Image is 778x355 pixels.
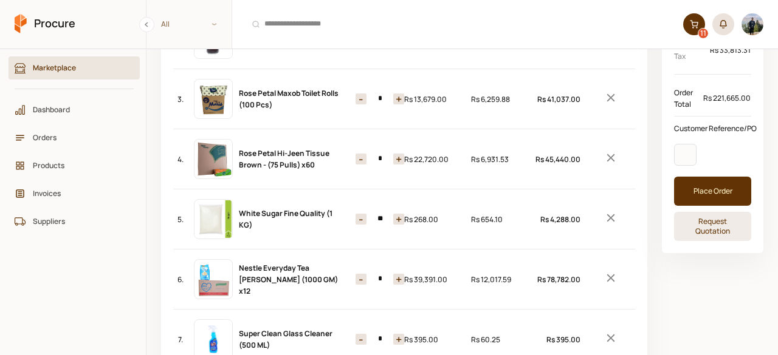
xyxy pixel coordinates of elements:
[538,93,580,105] div: Rs 41,037.00
[9,154,140,177] a: Products
[683,13,705,35] a: 11
[538,274,580,285] div: Rs 78,782.00
[471,154,532,165] div: Rs 6,931.53
[587,266,635,292] button: Remove Item
[239,148,329,170] a: Rose Petal Hi-Jeen Tissue Brown - (75 Pulls) x60
[33,160,124,171] span: Products
[33,62,124,73] span: Marketplace
[356,154,367,164] button: Increase item quantity
[178,334,183,345] span: 7.
[471,274,532,285] div: Rs 12,017.59
[161,18,170,30] span: All
[471,334,532,345] div: Rs 60.25
[173,129,635,189] div: 4.Rose Petal Hi-Jeen Tissue Brown - (75 Pulls) x60Rs 45,440.00Remove Item
[674,177,751,206] button: Place Order
[587,146,635,172] button: Remove Item
[239,208,332,230] a: White Sugar Fine Quality (1 KG)
[33,188,124,199] span: Invoices
[587,326,635,353] button: Remove Item
[356,93,367,104] button: Increase item quantity
[9,126,140,149] a: Orders
[538,214,580,225] div: Rs 4,288.00
[177,154,184,165] span: 4.
[471,214,532,225] div: Rs 654.10
[9,182,140,205] a: Invoices
[703,91,751,106] div: Rs 221,665.00
[356,214,367,225] button: Increase item quantity
[393,214,404,225] button: Decrease item quantity
[177,214,184,225] span: 5.
[404,334,465,345] div: Rs 395.00
[587,86,635,112] button: Remove Item
[33,215,124,227] span: Suppliers
[15,14,75,35] a: Procure
[674,87,703,110] p: Order Total
[674,38,751,61] div: Estimated Tax
[173,189,635,249] div: 5.White Sugar Fine Quality (1 KG)Rs 4,288.00Remove Item
[674,212,751,241] button: Request Quotation
[367,93,393,104] input: 3 Items
[669,118,765,139] div: Customer Reference/PO
[367,274,393,285] input: 2 Items
[471,93,532,105] div: Rs 6,259.88
[698,29,708,38] div: 11
[173,249,635,309] div: 6.Nestle Everyday Tea [PERSON_NAME] (1000 GM) x12Rs 78,782.00Remove Item
[356,334,367,345] button: Increase item quantity
[33,104,124,115] span: Dashboard
[34,16,75,31] span: Procure
[9,210,140,233] a: Suppliers
[9,98,140,121] a: Dashboard
[239,88,339,110] a: Rose Petal Maxob Toilet Rolls (100 Pcs)
[538,154,580,165] div: Rs 45,440.00
[404,214,465,225] div: Rs 268.00
[173,69,635,129] div: 3.Rose Petal Maxob Toilet Rolls (100 Pcs)Rs 41,037.00Remove Item
[393,93,404,104] button: Decrease item quantity
[674,87,751,110] div: Order Total
[146,14,232,34] span: All
[393,274,404,285] button: Decrease item quantity
[367,214,393,225] input: 16 Items
[404,93,465,105] div: Rs 13,679.00
[177,93,184,105] span: 3.
[9,56,140,79] a: Marketplace
[587,206,635,232] button: Remove Item
[404,274,465,285] div: Rs 39,391.00
[367,154,393,164] input: 2 Items
[538,334,580,345] div: Rs 395.00
[393,334,404,345] button: Decrease item quantity
[356,274,367,285] button: Increase item quantity
[33,132,124,143] span: Orders
[239,328,332,350] a: Super Clean Glass Cleaner (500 ML)
[393,154,404,164] button: Decrease item quantity
[239,9,676,39] input: Products and Orders
[239,263,338,296] a: Nestle Everyday Tea [PERSON_NAME] (1000 GM) x12
[177,274,184,285] span: 6.
[367,334,393,345] input: 1 Items
[709,43,751,58] div: Rs 33,813.31
[404,154,465,165] div: Rs 22,720.00
[674,38,709,61] p: Estimated Tax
